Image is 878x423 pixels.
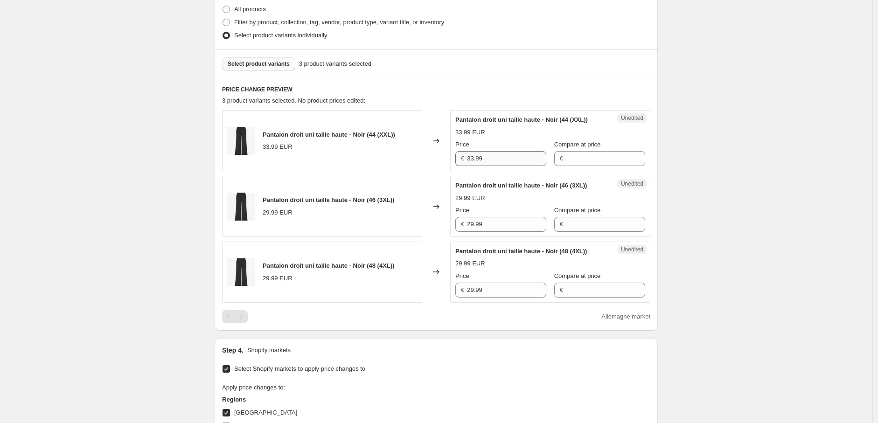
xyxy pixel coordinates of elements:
span: € [461,221,464,228]
span: Select product variants [228,60,290,68]
h2: Step 4. [222,346,244,355]
span: Compare at price [554,207,601,214]
span: Apply price changes to: [222,384,285,391]
nav: Pagination [222,310,248,323]
span: Unedited [621,246,643,253]
span: Pantalon droit uni taille haute - Noir (48 (4XL)) [263,262,394,269]
div: 33.99 EUR [455,128,485,137]
span: € [461,286,464,293]
span: € [560,286,563,293]
span: Pantalon droit uni taille haute - Noir (46 (3XL)) [263,196,394,203]
span: All products [234,6,266,13]
h6: PRICE CHANGE PREVIEW [222,86,650,93]
span: 3 product variants selected [299,59,371,69]
div: 29.99 EUR [263,274,293,283]
img: JOA-3897-1_80x.jpg [227,258,255,286]
span: [GEOGRAPHIC_DATA] [234,409,297,416]
div: 29.99 EUR [455,194,485,203]
h3: Regions [222,395,399,404]
span: Price [455,272,469,279]
p: Shopify markets [247,346,291,355]
span: Pantalon droit uni taille haute - Noir (48 (4XL)) [455,248,587,255]
span: € [461,155,464,162]
span: € [560,221,563,228]
span: Pantalon droit uni taille haute - Noir (44 (XXL)) [263,131,395,138]
span: Pantalon droit uni taille haute - Noir (46 (3XL)) [455,182,587,189]
span: Compare at price [554,272,601,279]
div: 29.99 EUR [455,259,485,268]
img: JOA-3897-1_80x.jpg [227,127,255,155]
span: Filter by product, collection, tag, vendor, product type, variant title, or inventory [234,19,444,26]
div: 29.99 EUR [263,208,293,217]
button: Select product variants [222,57,295,70]
span: Allemagne market [601,313,650,320]
span: € [560,155,563,162]
span: Compare at price [554,141,601,148]
span: Price [455,207,469,214]
span: Select product variants individually [234,32,327,39]
span: Unedited [621,114,643,122]
span: 3 product variants selected. No product prices edited: [222,97,365,104]
span: Unedited [621,180,643,187]
span: Price [455,141,469,148]
span: Select Shopify markets to apply price changes to [234,365,365,372]
img: JOA-3897-1_80x.jpg [227,193,255,221]
span: Pantalon droit uni taille haute - Noir (44 (XXL)) [455,116,588,123]
div: 33.99 EUR [263,142,293,152]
